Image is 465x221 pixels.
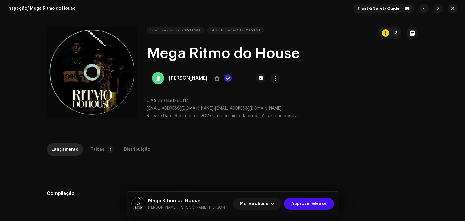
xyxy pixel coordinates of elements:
button: 3 [378,27,401,39]
h5: Compilação [47,190,147,197]
span: [EMAIL_ADDRESS][DOMAIN_NAME] [147,106,213,110]
button: Id do lançamento: 3048398 [147,27,205,34]
p: • [147,105,418,112]
span: UPC: [147,99,156,103]
button: Id do beneficiário: 730324 [207,27,264,34]
label: Is it a compilation? [157,190,308,195]
span: Data de início da venda: [213,114,261,118]
p-badge: 1 [107,146,114,153]
span: Assim que possível [262,114,300,118]
span: 9 de out. de 2025 [175,114,211,118]
h1: Mega Ritmo do House [147,44,418,63]
span: Id do beneficiário: 730324 [211,25,260,37]
span: [EMAIL_ADDRESS][DOMAIN_NAME] [215,106,282,110]
div: Faixas [91,143,104,156]
span: Release Date: [147,114,173,118]
span: • [147,114,213,118]
div: Distribuição [124,143,150,156]
p-badge: 3 [393,30,399,36]
span: 7316481390114 [157,99,189,103]
strong: [PERSON_NAME] [169,74,207,82]
span: Id do lançamento: 3048398 [150,25,201,37]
